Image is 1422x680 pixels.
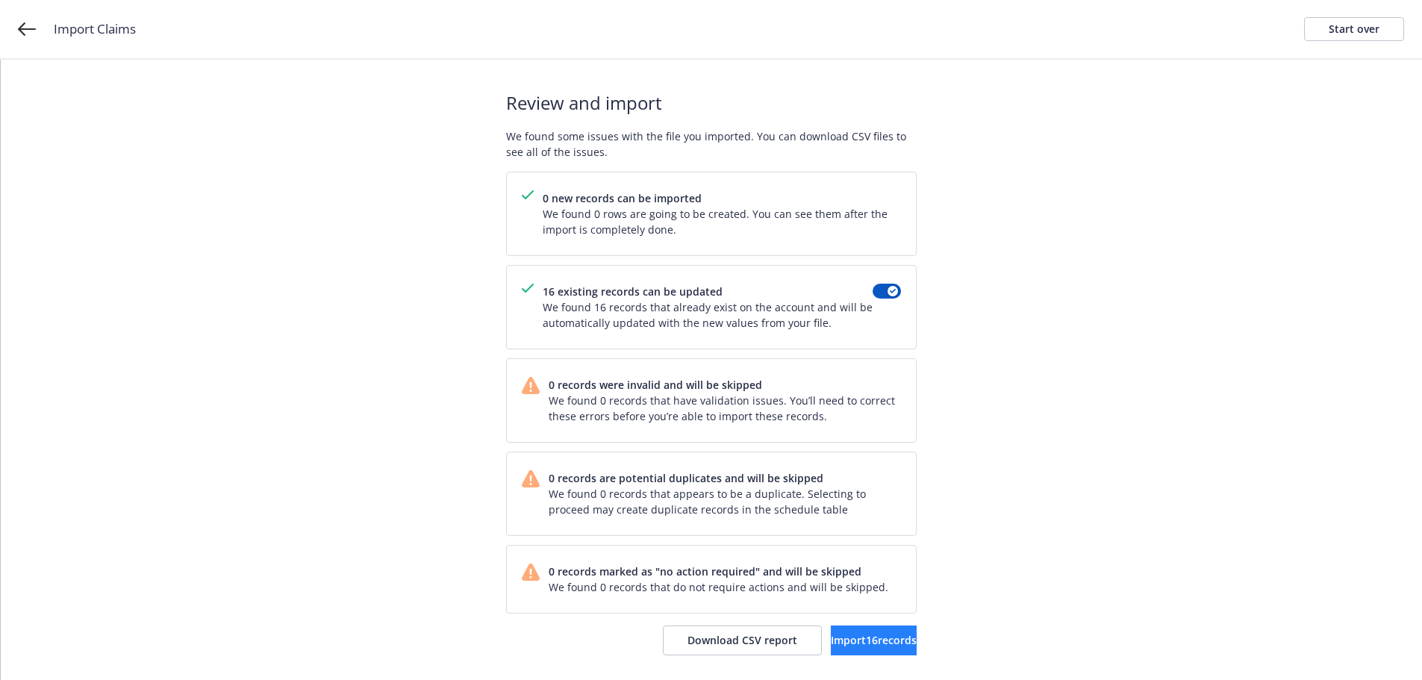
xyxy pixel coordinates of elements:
span: 16 existing records can be updated [543,284,873,299]
span: Import 16 records [831,633,917,647]
button: Download CSV report [663,626,822,655]
span: 0 records marked as "no action required" and will be skipped [549,564,888,579]
span: We found 16 records that already exist on the account and will be automatically updated with the ... [543,299,873,331]
span: We found 0 records that do not require actions and will be skipped. [549,579,888,595]
span: We found 0 records that appears to be a duplicate. Selecting to proceed may create duplicate reco... [549,486,901,517]
span: Import Claims [54,19,136,39]
span: 0 new records can be imported [543,190,901,206]
div: Start over [1329,18,1379,40]
span: We found 0 rows are going to be created. You can see them after the import is completely done. [543,206,901,237]
a: Start over [1304,17,1404,41]
span: Download CSV report [687,633,797,647]
span: We found 0 records that have validation issues. You’ll need to correct these errors before you’re... [549,393,901,424]
button: Import16records [831,626,917,655]
span: 0 records were invalid and will be skipped [549,377,901,393]
span: Review and import [506,90,917,116]
span: We found some issues with the file you imported. You can download CSV files to see all of the iss... [506,128,917,160]
span: 0 records are potential duplicates and will be skipped [549,470,901,486]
